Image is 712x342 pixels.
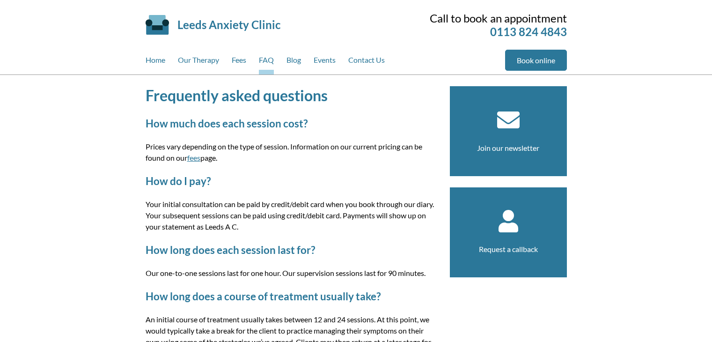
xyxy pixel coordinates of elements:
[146,290,439,303] h2: How long does a course of treatment usually take?
[187,153,200,162] a: fees
[314,50,336,74] a: Events
[146,86,439,104] h1: Frequently asked questions
[259,50,274,74] a: FAQ
[178,50,219,74] a: Our Therapy
[348,50,385,74] a: Contact Us
[146,175,439,187] h2: How do I pay?
[146,268,439,279] p: Our one-to-one sessions last for one hour. Our supervision sessions last for 90 minutes.
[146,141,439,164] p: Prices vary depending on the type of session. Information on our current pricing can be found on ...
[490,25,567,38] a: 0113 824 4843
[146,244,439,256] h2: How long does each session last for?
[479,245,538,253] a: Request a callback
[232,50,246,74] a: Fees
[146,50,165,74] a: Home
[146,199,439,232] p: Your initial consultation can be paid by credit/debit card when you book through our diary. Your ...
[477,143,539,152] a: Join our newsletter
[177,18,280,31] a: Leeds Anxiety Clinic
[286,50,301,74] a: Blog
[505,50,567,71] a: Book online
[146,117,439,130] h2: How much does each session cost?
